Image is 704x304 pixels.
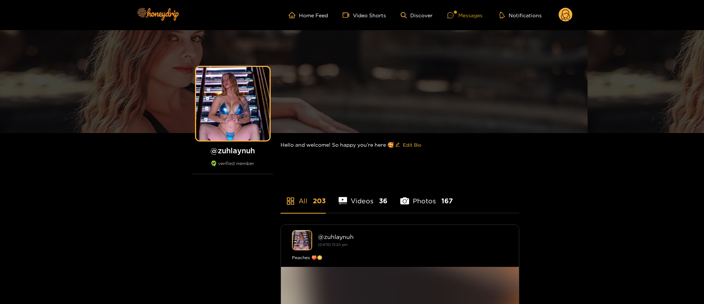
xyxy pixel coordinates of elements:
div: @ zuhlaynuh [318,233,508,240]
div: Hello and welcome! So happy you’re here 🥰 [281,133,519,157]
div: Messages [447,11,483,19]
span: Edit Bio [403,141,421,149]
button: Notifications [497,11,544,19]
a: Discover [401,12,433,18]
span: appstore [286,197,295,205]
img: zuhlaynuh [292,230,312,250]
button: editEdit Bio [394,139,423,151]
a: Video Shorts [343,12,386,18]
span: 203 [313,196,326,205]
span: home [289,12,299,18]
small: [DATE] 13:20 pm [318,243,347,247]
span: edit [395,142,400,148]
div: verified member [192,161,273,174]
h1: @ zuhlaynuh [192,146,273,155]
div: Peaches 🍑😳 [292,254,508,261]
li: Videos [339,180,388,213]
span: 36 [379,196,387,205]
a: Home Feed [289,12,328,18]
span: 167 [441,196,453,205]
li: All [281,180,326,213]
span: video-camera [343,12,353,18]
li: Photos [400,180,453,213]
